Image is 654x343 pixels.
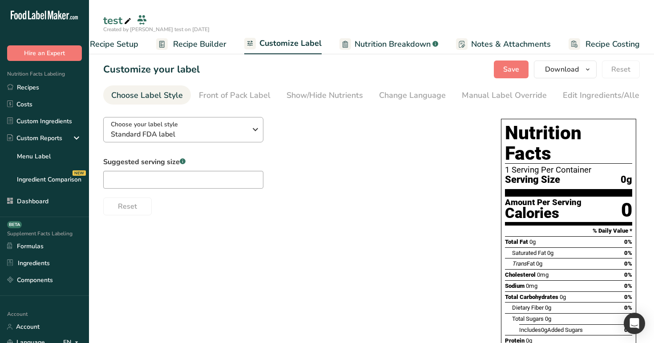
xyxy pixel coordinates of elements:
[103,26,210,33] span: Created by [PERSON_NAME] test on [DATE]
[103,198,152,215] button: Reset
[7,133,62,143] div: Custom Reports
[624,271,632,278] span: 0%
[73,34,138,54] a: Recipe Setup
[602,61,640,78] button: Reset
[471,38,551,50] span: Notes & Attachments
[244,33,322,55] a: Customize Label
[111,120,178,129] span: Choose your label style
[339,34,438,54] a: Nutrition Breakdown
[512,260,535,267] span: Fat
[534,61,597,78] button: Download
[103,12,133,28] div: test
[611,64,630,75] span: Reset
[624,250,632,256] span: 0%
[7,221,22,228] div: BETA
[505,282,525,289] span: Sodium
[621,174,632,186] span: 0g
[505,174,560,186] span: Serving Size
[103,157,263,167] label: Suggested serving size
[111,89,183,101] div: Choose Label Style
[545,304,551,311] span: 0g
[505,165,632,174] div: 1 Serving Per Container
[541,327,547,333] span: 0g
[505,271,536,278] span: Cholesterol
[505,207,581,220] div: Calories
[456,34,551,54] a: Notes & Attachments
[560,294,566,300] span: 0g
[526,282,537,289] span: 0mg
[287,89,363,101] div: Show/Hide Nutrients
[379,89,446,101] div: Change Language
[529,238,536,245] span: 0g
[505,238,528,245] span: Total Fat
[118,201,137,212] span: Reset
[536,260,542,267] span: 0g
[111,129,246,140] span: Standard FDA label
[585,38,640,50] span: Recipe Costing
[505,123,632,164] h1: Nutrition Facts
[103,62,200,77] h1: Customize your label
[621,198,632,222] div: 0
[519,327,583,333] span: Includes Added Sugars
[537,271,549,278] span: 0mg
[503,64,519,75] span: Save
[90,38,138,50] span: Recipe Setup
[624,238,632,245] span: 0%
[7,45,82,61] button: Hire an Expert
[505,198,581,207] div: Amount Per Serving
[73,170,86,176] div: NEW
[512,304,544,311] span: Dietary Fiber
[512,315,544,322] span: Total Sugars
[462,89,547,101] div: Manual Label Override
[199,89,270,101] div: Front of Pack Label
[624,282,632,289] span: 0%
[512,250,546,256] span: Saturated Fat
[173,38,226,50] span: Recipe Builder
[545,315,551,322] span: 0g
[624,294,632,300] span: 0%
[505,294,558,300] span: Total Carbohydrates
[545,64,579,75] span: Download
[624,304,632,311] span: 0%
[494,61,529,78] button: Save
[624,313,645,334] div: Open Intercom Messenger
[505,226,632,236] section: % Daily Value *
[259,37,322,49] span: Customize Label
[103,117,263,142] button: Choose your label style Standard FDA label
[355,38,431,50] span: Nutrition Breakdown
[624,260,632,267] span: 0%
[569,34,640,54] a: Recipe Costing
[547,250,553,256] span: 0g
[512,260,527,267] i: Trans
[156,34,226,54] a: Recipe Builder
